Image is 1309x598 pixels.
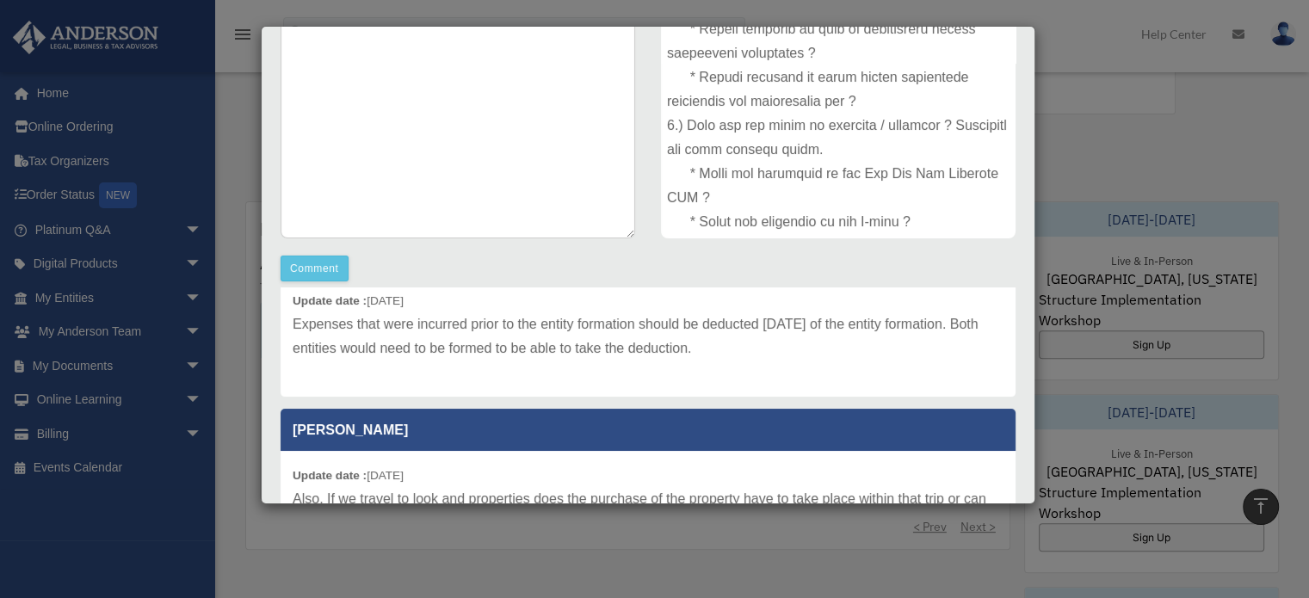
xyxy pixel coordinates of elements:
[293,294,404,307] small: [DATE]
[293,294,367,307] b: Update date :
[293,312,1003,361] p: Expenses that were incurred prior to the entity formation should be deducted [DATE] of the entity...
[293,487,1003,535] p: Also, If we travel to look and properties does the purchase of the property have to take place wi...
[281,409,1016,451] p: [PERSON_NAME]
[281,256,349,281] button: Comment
[293,469,367,482] b: Update date :
[293,469,404,482] small: [DATE]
